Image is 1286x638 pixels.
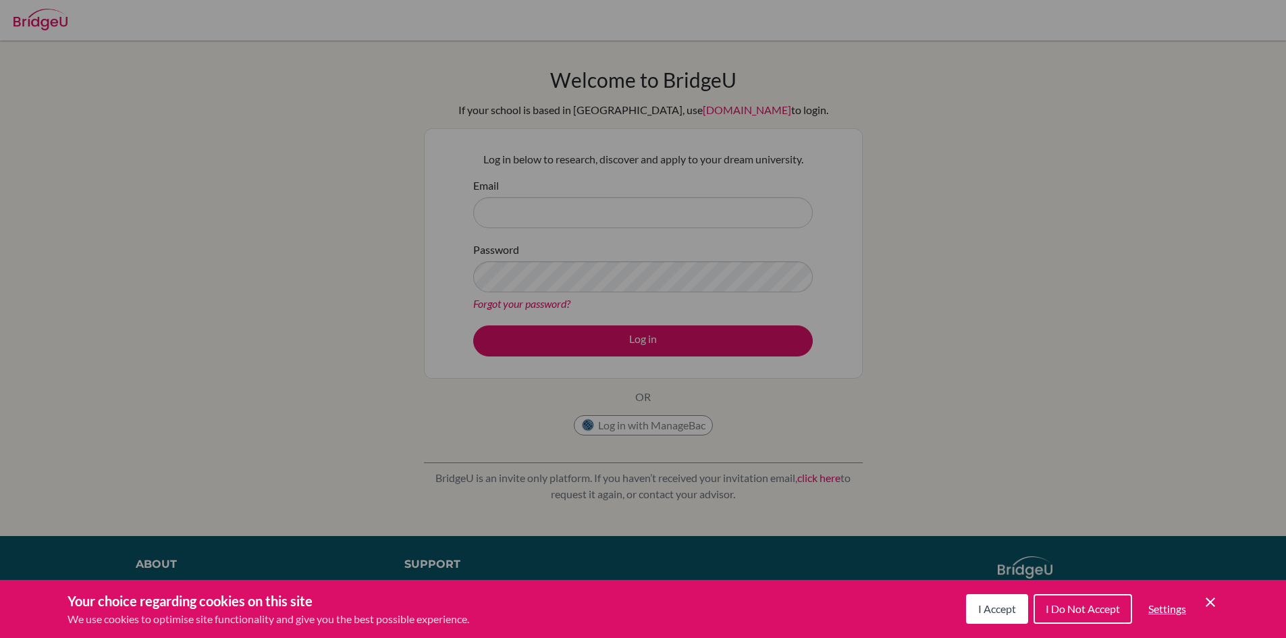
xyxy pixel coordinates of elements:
button: Settings [1137,595,1197,622]
span: I Do Not Accept [1046,602,1120,615]
button: Save and close [1202,594,1218,610]
button: I Do Not Accept [1034,594,1132,624]
h3: Your choice regarding cookies on this site [68,591,469,611]
p: We use cookies to optimise site functionality and give you the best possible experience. [68,611,469,627]
span: Settings [1148,602,1186,615]
span: I Accept [978,602,1016,615]
button: I Accept [966,594,1028,624]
